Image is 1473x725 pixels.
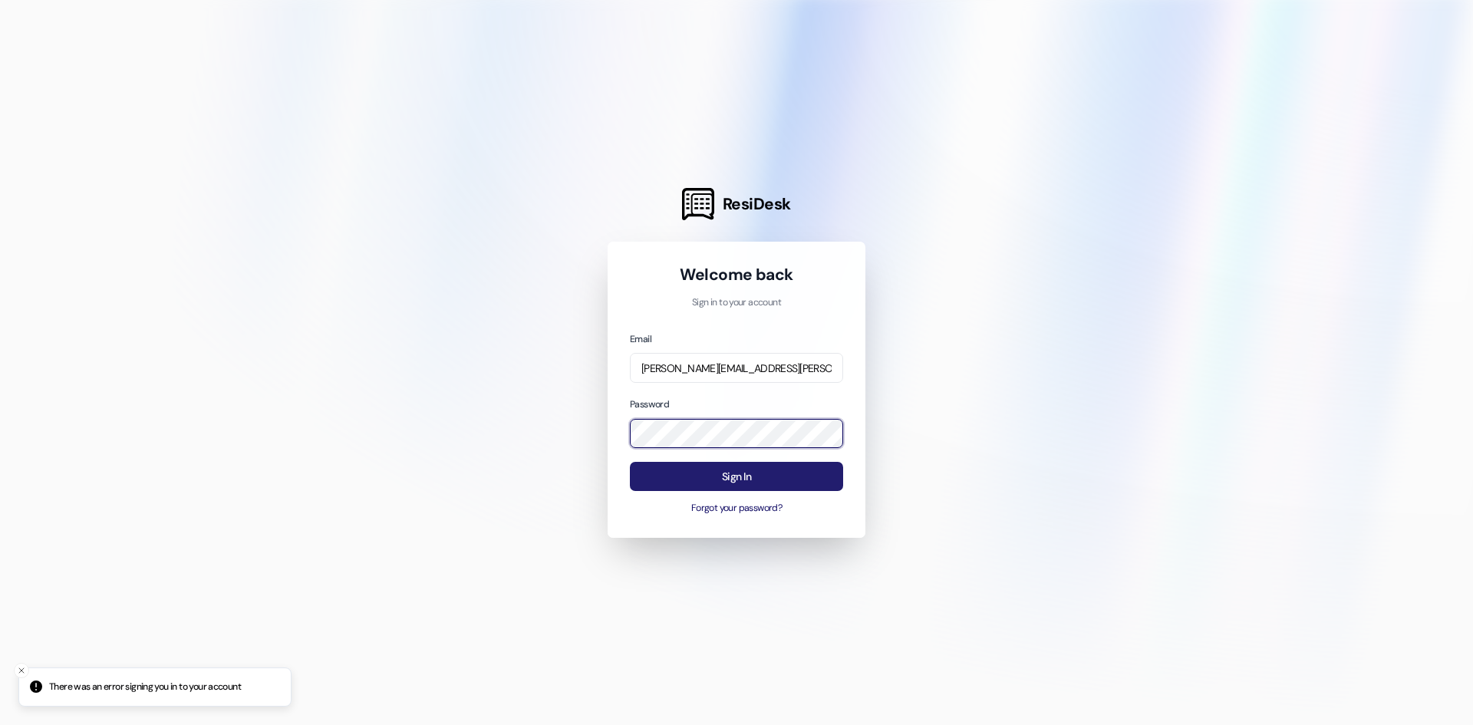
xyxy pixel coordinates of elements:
input: name@example.com [630,353,843,383]
button: Sign In [630,462,843,492]
h1: Welcome back [630,264,843,285]
p: There was an error signing you in to your account [49,681,241,694]
label: Password [630,398,669,410]
button: Close toast [14,663,29,678]
label: Email [630,333,651,345]
span: ResiDesk [723,193,791,215]
button: Forgot your password? [630,502,843,516]
p: Sign in to your account [630,296,843,310]
img: ResiDesk Logo [682,188,714,220]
